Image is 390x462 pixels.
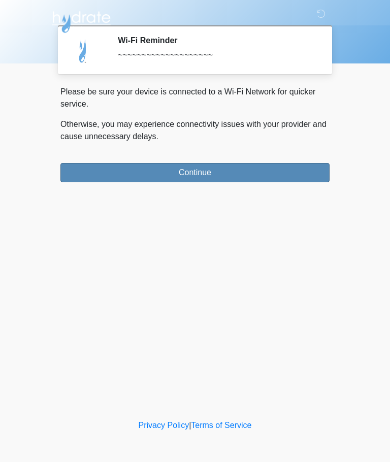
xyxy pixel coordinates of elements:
button: Continue [60,163,330,182]
img: Agent Avatar [68,36,99,66]
p: Otherwise, you may experience connectivity issues with your provider and cause unnecessary delays [60,118,330,143]
a: Terms of Service [191,421,251,430]
img: Hydrate IV Bar - Arcadia Logo [50,8,112,34]
a: Privacy Policy [139,421,189,430]
div: ~~~~~~~~~~~~~~~~~~~~ [118,49,314,61]
p: Please be sure your device is connected to a Wi-Fi Network for quicker service. [60,86,330,110]
a: | [189,421,191,430]
span: . [156,132,158,141]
